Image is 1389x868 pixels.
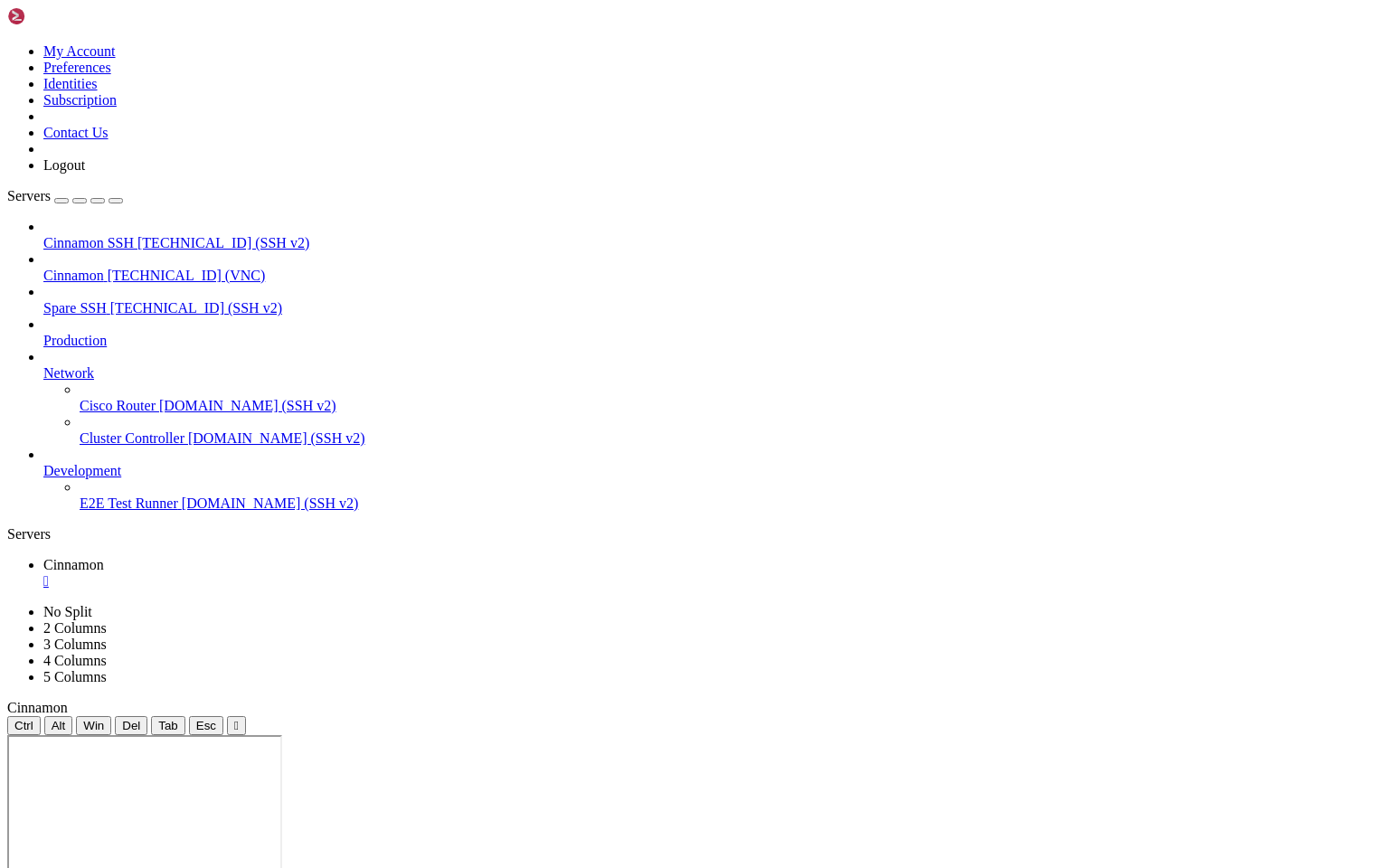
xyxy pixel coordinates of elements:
[80,414,1382,447] li: Cluster Controller [DOMAIN_NAME] (SSH v2)
[43,235,1382,251] a: Cinnamon SSH [TECHNICAL_ID] (SSH v2)
[80,495,178,511] span: E2E Test Runner
[7,7,111,25] img: Shellngn
[43,76,98,91] a: Identities
[14,719,33,732] span: Ctrl
[43,316,1382,349] li: Production
[7,526,1382,542] div: Servers
[43,43,116,59] a: My Account
[43,333,107,348] span: Production
[7,188,123,203] a: Servers
[7,716,41,735] button: Ctrl
[43,157,85,173] a: Logout
[43,463,121,478] span: Development
[108,268,266,283] span: [TECHNICAL_ID] (VNC)
[43,235,134,250] span: Cinnamon SSH
[43,219,1382,251] li: Cinnamon SSH [TECHNICAL_ID] (SSH v2)
[44,716,73,735] button: Alt
[196,719,216,732] span: Esc
[43,447,1382,512] li: Development
[83,719,104,732] span: Win
[43,365,1382,382] a: Network
[80,382,1382,414] li: Cisco Router [DOMAIN_NAME] (SSH v2)
[158,719,178,732] span: Tab
[182,495,359,511] span: [DOMAIN_NAME] (SSH v2)
[43,333,1382,349] a: Production
[43,60,111,75] a: Preferences
[43,268,1382,284] a: Cinnamon [TECHNICAL_ID] (VNC)
[43,604,92,619] a: No Split
[43,573,1382,590] a: 
[80,398,1382,414] a: Cisco Router [DOMAIN_NAME] (SSH v2)
[189,716,223,735] button: Esc
[43,557,104,572] span: Cinnamon
[80,430,1382,447] a: Cluster Controller [DOMAIN_NAME] (SSH v2)
[159,398,336,413] span: [DOMAIN_NAME] (SSH v2)
[43,268,104,283] span: Cinnamon
[43,620,107,636] a: 2 Columns
[43,637,107,652] a: 3 Columns
[43,365,94,381] span: Network
[52,719,66,732] span: Alt
[7,700,68,715] span: Cinnamon
[227,716,246,735] button: 
[43,284,1382,316] li: Spare SSH [TECHNICAL_ID] (SSH v2)
[43,300,1382,316] a: Spare SSH [TECHNICAL_ID] (SSH v2)
[122,719,140,732] span: Del
[115,716,147,735] button: Del
[43,653,107,668] a: 4 Columns
[234,719,239,732] div: 
[137,235,309,250] span: [TECHNICAL_ID] (SSH v2)
[80,430,184,446] span: Cluster Controller
[80,398,156,413] span: Cisco Router
[188,430,365,446] span: [DOMAIN_NAME] (SSH v2)
[43,557,1382,590] a: Cinnamon
[76,716,111,735] button: Win
[43,349,1382,447] li: Network
[80,495,1382,512] a: E2E Test Runner [DOMAIN_NAME] (SSH v2)
[110,300,282,316] span: [TECHNICAL_ID] (SSH v2)
[43,125,109,140] a: Contact Us
[151,716,185,735] button: Tab
[43,463,1382,479] a: Development
[43,251,1382,284] li: Cinnamon [TECHNICAL_ID] (VNC)
[43,300,107,316] span: Spare SSH
[80,479,1382,512] li: E2E Test Runner [DOMAIN_NAME] (SSH v2)
[43,92,117,108] a: Subscription
[7,188,51,203] span: Servers
[43,669,107,684] a: 5 Columns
